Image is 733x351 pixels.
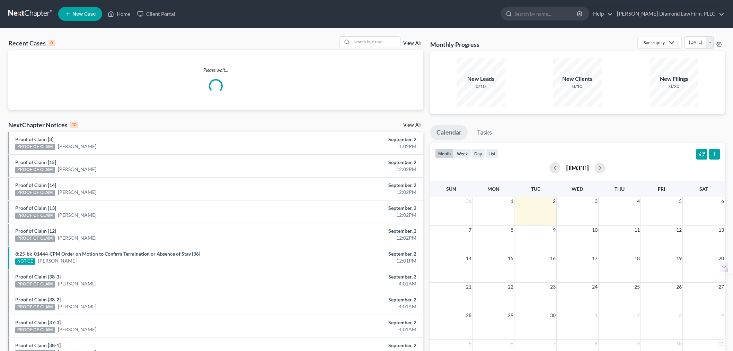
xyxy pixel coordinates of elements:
[591,254,598,263] span: 17
[287,234,416,241] div: 12:02PM
[591,283,598,291] span: 24
[287,136,416,143] div: September, 2
[15,258,35,265] div: NOTICE
[15,251,200,257] a: 8:25-bk-01444-CPM Order on Motion to Confirm Termination or Absence of Stay [36]
[287,273,416,280] div: September, 2
[15,319,61,325] a: Proof of Claim [37-3]
[572,186,583,192] span: Wed
[552,226,556,234] span: 9
[718,254,725,263] span: 20
[634,226,641,234] span: 11
[487,186,500,192] span: Mon
[507,311,514,319] span: 29
[510,340,514,348] span: 6
[48,40,55,46] div: 0
[15,136,53,142] a: Proof of Claim [3]
[70,122,78,128] div: 10
[15,236,55,242] div: PROOF OF CLAIM
[287,212,416,219] div: 12:02PM
[446,186,456,192] span: Sun
[287,296,416,303] div: September, 2
[721,311,725,319] span: 4
[134,8,179,20] a: Client Portal
[15,327,55,333] div: PROOF OF CLAIM
[287,228,416,234] div: September, 2
[718,340,725,348] span: 11
[465,254,472,263] span: 14
[553,75,602,83] div: New Clients
[678,311,682,319] span: 3
[514,7,578,20] input: Search by name...
[435,149,454,158] button: month
[15,144,55,150] div: PROOF OF CLAIM
[552,340,556,348] span: 7
[352,37,400,47] input: Search by name...
[38,257,77,264] a: [PERSON_NAME]
[510,197,514,205] span: 1
[454,149,471,158] button: week
[675,283,682,291] span: 26
[15,159,56,165] a: Proof of Claim [15]
[471,149,485,158] button: day
[403,123,421,128] a: View All
[403,41,421,46] a: View All
[58,326,96,333] a: [PERSON_NAME]
[718,226,725,234] span: 13
[8,121,78,129] div: NextChapter Notices
[58,303,96,310] a: [PERSON_NAME]
[549,311,556,319] span: 30
[531,186,540,192] span: Tue
[15,228,56,234] a: Proof of Claim [12]
[287,303,416,310] div: 4:01AM
[465,283,472,291] span: 21
[15,213,55,219] div: PROOF OF CLAIM
[566,164,589,171] h2: [DATE]
[58,280,96,287] a: [PERSON_NAME]
[287,342,416,349] div: September, 2
[471,125,498,140] a: Tasks
[636,197,641,205] span: 4
[650,75,698,83] div: New Filings
[552,197,556,205] span: 2
[430,40,479,49] h3: Monthly Progress
[15,182,56,188] a: Proof of Claim [14]
[615,186,625,192] span: Thu
[58,166,96,173] a: [PERSON_NAME]
[594,340,598,348] span: 8
[636,311,641,319] span: 2
[678,197,682,205] span: 5
[643,40,665,45] div: Bankruptcy
[287,326,416,333] div: 4:01AM
[507,283,514,291] span: 22
[15,205,56,211] a: Proof of Claim [13]
[457,83,505,90] div: 0/10
[636,340,641,348] span: 9
[485,149,498,158] button: list
[590,8,613,20] a: Help
[8,67,423,74] p: Please wait...
[549,283,556,291] span: 23
[58,189,96,196] a: [PERSON_NAME]
[58,234,96,241] a: [PERSON_NAME]
[287,257,416,264] div: 12:01PM
[457,75,505,83] div: New Leads
[553,83,602,90] div: 0/10
[675,226,682,234] span: 12
[721,197,725,205] span: 6
[287,205,416,212] div: September, 2
[465,311,472,319] span: 28
[287,159,416,166] div: September, 2
[510,226,514,234] span: 8
[15,274,61,280] a: Proof of Claim [38-3]
[15,190,55,196] div: PROOF OF CLAIM
[613,8,724,20] a: [PERSON_NAME] Diamond Law Firm, PLLC
[430,125,468,140] a: Calendar
[594,311,598,319] span: 1
[658,186,665,192] span: Fri
[15,304,55,310] div: PROOF OF CLAIM
[287,182,416,189] div: September, 2
[507,254,514,263] span: 15
[650,83,698,90] div: 0/20
[8,39,55,47] div: Recent Cases
[594,197,598,205] span: 3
